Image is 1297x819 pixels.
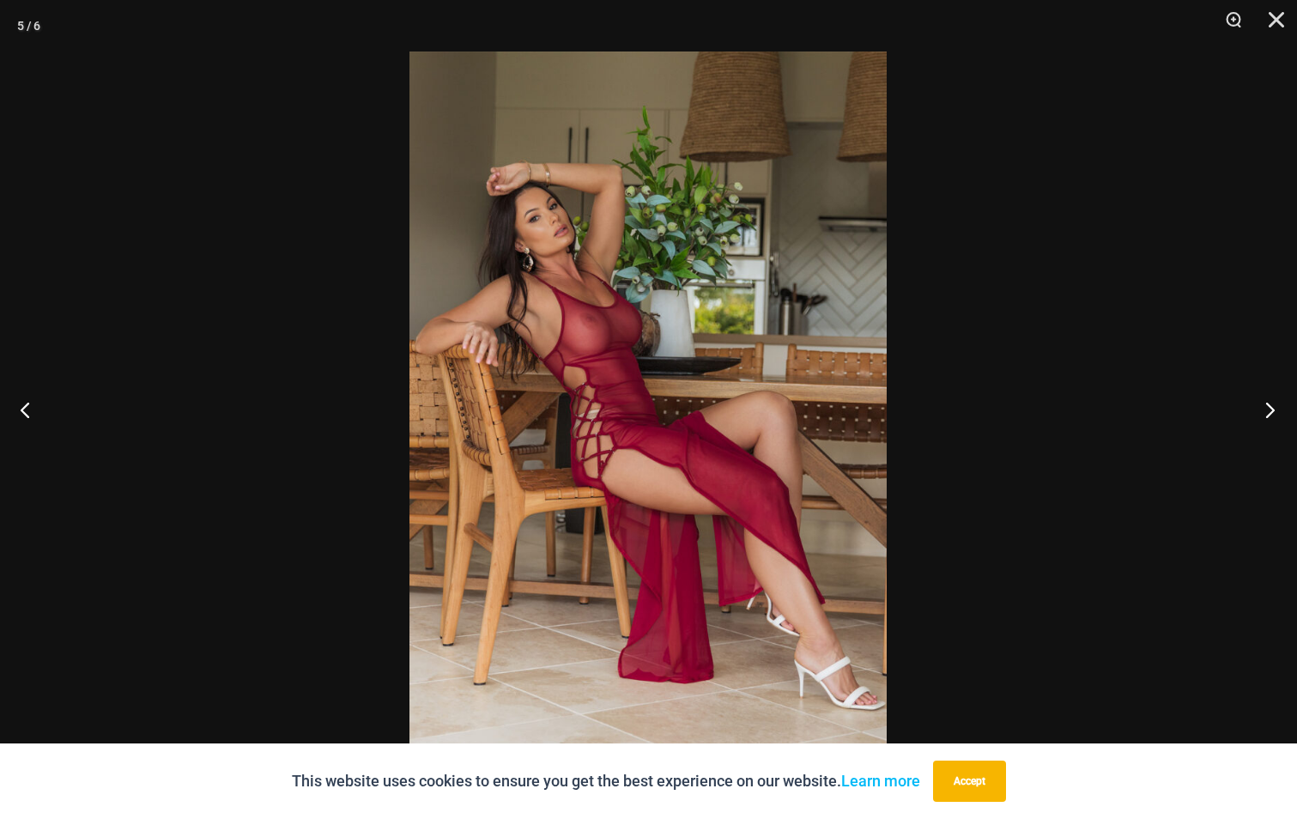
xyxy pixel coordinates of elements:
[1233,367,1297,452] button: Next
[292,768,920,794] p: This website uses cookies to ensure you get the best experience on our website.
[933,761,1006,802] button: Accept
[841,772,920,790] a: Learn more
[17,13,40,39] div: 5 / 6
[409,52,887,767] img: Pursuit Ruby Red 5840 Dress 05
